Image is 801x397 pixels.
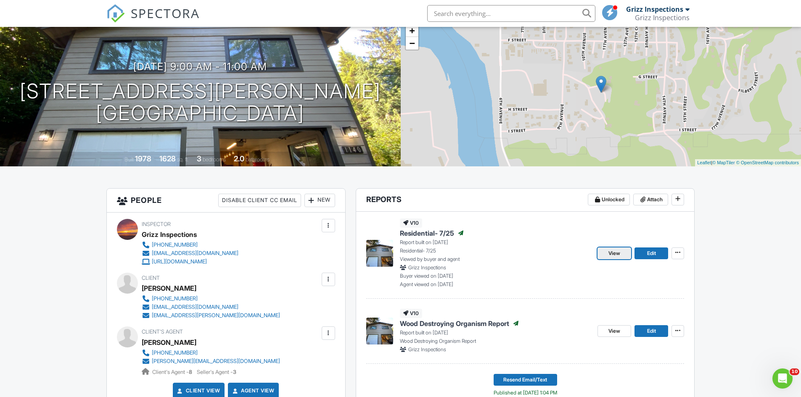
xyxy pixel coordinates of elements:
[152,242,198,248] div: [PHONE_NUMBER]
[142,329,183,335] span: Client's Agent
[234,154,244,163] div: 2.0
[176,386,220,395] a: Client View
[197,154,201,163] div: 3
[133,61,267,72] h3: [DATE] 9:00 am - 11:00 am
[736,160,799,165] a: © OpenStreetMap contributors
[246,156,270,163] span: bathrooms
[189,369,192,375] strong: 8
[304,194,335,207] div: New
[635,13,690,22] div: Grizz Inspections
[142,349,280,357] a: [PHONE_NUMBER]
[124,156,134,163] span: Built
[427,5,595,22] input: Search everything...
[106,4,125,23] img: The Best Home Inspection Software - Spectora
[142,258,238,266] a: [URL][DOMAIN_NAME]
[142,357,280,365] a: [PERSON_NAME][EMAIL_ADDRESS][DOMAIN_NAME]
[177,156,189,163] span: sq. ft.
[152,369,193,375] span: Client's Agent -
[107,189,345,213] h3: People
[697,160,711,165] a: Leaflet
[142,241,238,249] a: [PHONE_NUMBER]
[790,368,799,375] span: 10
[142,336,196,349] a: [PERSON_NAME]
[406,37,418,50] a: Zoom out
[20,80,381,125] h1: [STREET_ADDRESS][PERSON_NAME] [GEOGRAPHIC_DATA]
[218,194,301,207] div: Disable Client CC Email
[142,221,171,227] span: Inspector
[152,250,238,257] div: [EMAIL_ADDRESS][DOMAIN_NAME]
[152,358,280,365] div: [PERSON_NAME][EMAIL_ADDRESS][DOMAIN_NAME]
[142,311,280,320] a: [EMAIL_ADDRESS][PERSON_NAME][DOMAIN_NAME]
[203,156,226,163] span: bedrooms
[712,160,735,165] a: © MapTiler
[695,159,801,166] div: |
[159,154,176,163] div: 1628
[152,295,198,302] div: [PHONE_NUMBER]
[152,312,280,319] div: [EMAIL_ADDRESS][PERSON_NAME][DOMAIN_NAME]
[233,369,236,375] strong: 3
[142,294,280,303] a: [PHONE_NUMBER]
[772,368,793,389] iframe: Intercom live chat
[152,350,198,356] div: [PHONE_NUMBER]
[626,5,683,13] div: Grizz Inspections
[152,258,207,265] div: [URL][DOMAIN_NAME]
[152,304,238,310] div: [EMAIL_ADDRESS][DOMAIN_NAME]
[142,228,197,241] div: Grizz Inspections
[197,369,236,375] span: Seller's Agent -
[142,282,196,294] div: [PERSON_NAME]
[142,303,280,311] a: [EMAIL_ADDRESS][DOMAIN_NAME]
[231,386,274,395] a: Agent View
[135,154,151,163] div: 1978
[142,275,160,281] span: Client
[106,11,200,29] a: SPECTORA
[406,24,418,37] a: Zoom in
[131,4,200,22] span: SPECTORA
[142,249,238,258] a: [EMAIL_ADDRESS][DOMAIN_NAME]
